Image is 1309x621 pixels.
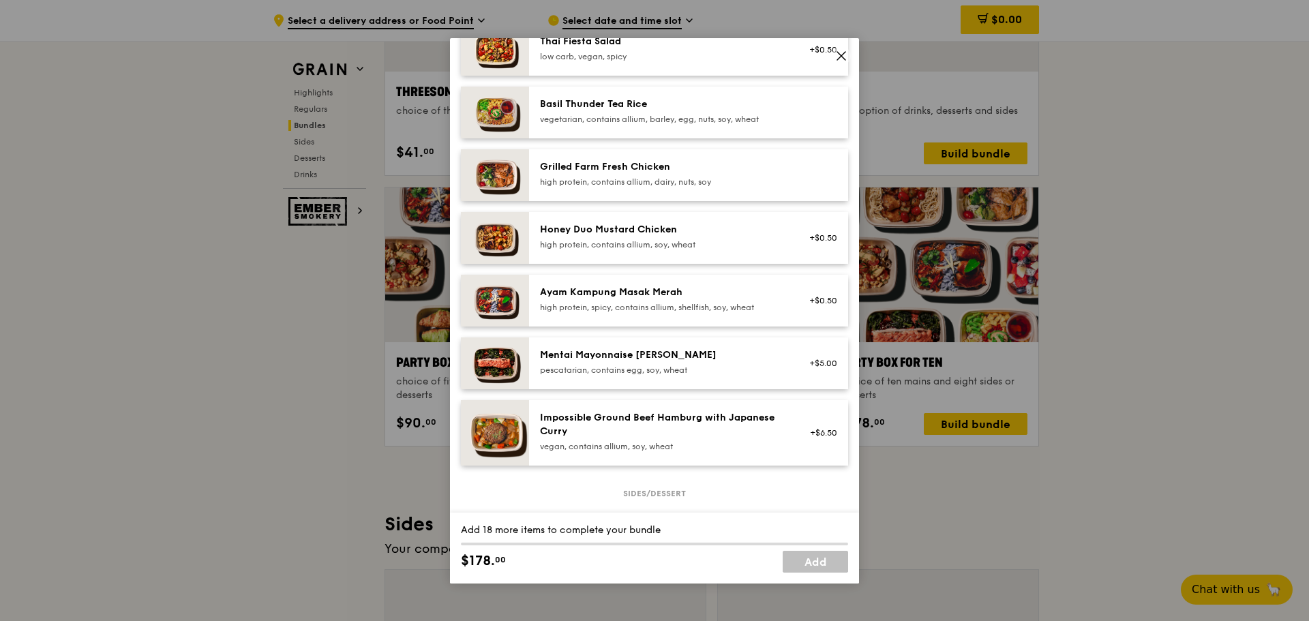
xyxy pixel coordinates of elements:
[540,97,785,111] div: Basil Thunder Tea Rice
[461,275,529,327] img: daily_normal_Ayam_Kampung_Masak_Merah_Horizontal_.jpg
[540,160,785,174] div: Grilled Farm Fresh Chicken
[461,24,529,76] img: daily_normal_Thai_Fiesta_Salad__Horizontal_.jpg
[801,295,837,306] div: +$0.50
[783,551,848,573] a: Add
[540,51,785,62] div: low carb, vegan, spicy
[461,337,529,389] img: daily_normal_Mentai-Mayonnaise-Aburi-Salmon-HORZ.jpg
[540,365,785,376] div: pescatarian, contains egg, soy, wheat
[540,302,785,313] div: high protein, spicy, contains allium, shellfish, soy, wheat
[801,232,837,243] div: +$0.50
[461,510,848,524] div: Choose 8 items (0/8)
[540,348,785,362] div: Mentai Mayonnaise [PERSON_NAME]
[461,551,495,571] span: $178.
[540,411,785,438] div: Impossible Ground Beef Hamburg with Japanese Curry
[461,524,848,537] div: Add 18 more items to complete your bundle
[618,488,691,499] span: Sides/dessert
[461,87,529,138] img: daily_normal_HORZ-Basil-Thunder-Tea-Rice.jpg
[540,177,785,187] div: high protein, contains allium, dairy, nuts, soy
[461,149,529,201] img: daily_normal_HORZ-Grilled-Farm-Fresh-Chicken.jpg
[461,212,529,264] img: daily_normal_Honey_Duo_Mustard_Chicken__Horizontal_.jpg
[540,114,785,125] div: vegetarian, contains allium, barley, egg, nuts, soy, wheat
[540,441,785,452] div: vegan, contains allium, soy, wheat
[801,44,837,55] div: +$0.50
[540,286,785,299] div: Ayam Kampung Masak Merah
[540,35,785,48] div: Thai Fiesta Salad
[461,400,529,466] img: daily_normal_HORZ-Impossible-Hamburg-With-Japanese-Curry.jpg
[540,223,785,237] div: Honey Duo Mustard Chicken
[801,358,837,369] div: +$5.00
[495,554,506,565] span: 00
[540,239,785,250] div: high protein, contains allium, soy, wheat
[801,427,837,438] div: +$6.50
